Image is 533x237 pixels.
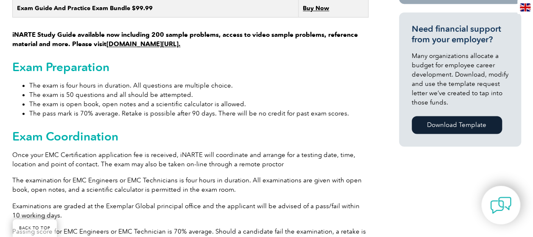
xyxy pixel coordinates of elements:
p: The examination for EMC Engineers or EMC Technicians is four hours in duration. All examinations ... [12,176,368,194]
h2: Exam Preparation [12,60,368,74]
a: BACK TO TOP [13,219,57,237]
li: The exam is four hours in duration. All questions are multiple choice. [29,81,368,90]
li: The exam is open book, open notes and a scientific calculator is allowed. [29,99,368,109]
p: Examinations are graded at the Exemplar Global principal office and the applicant will be advised... [12,201,368,220]
h3: Need financial support from your employer? [412,24,508,45]
strong: iNARTE Study Guide available now including 200 sample problems, access to video sample problems, ... [12,31,358,48]
a: Download Template [412,116,502,134]
p: Once your EMC Certification application fee is received, iNARTE will coordinate and arrange for a... [12,150,368,169]
a: [DOMAIN_NAME][URL]. [106,40,181,48]
h2: Exam Coordination [12,130,368,143]
li: The exam is 50 questions and all should be attempted. [29,90,368,99]
p: Many organizations allocate a budget for employee career development. Download, modify and use th... [412,51,508,107]
img: en [520,3,530,11]
img: contact-chat.png [490,195,511,216]
strong: Exam Guide And Practice Exam Bundle $99.99 [17,5,153,12]
a: Buy Now [303,5,329,12]
li: The pass mark is 70% average. Retake is possible after 90 days. There will be no credit for past ... [29,109,368,118]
